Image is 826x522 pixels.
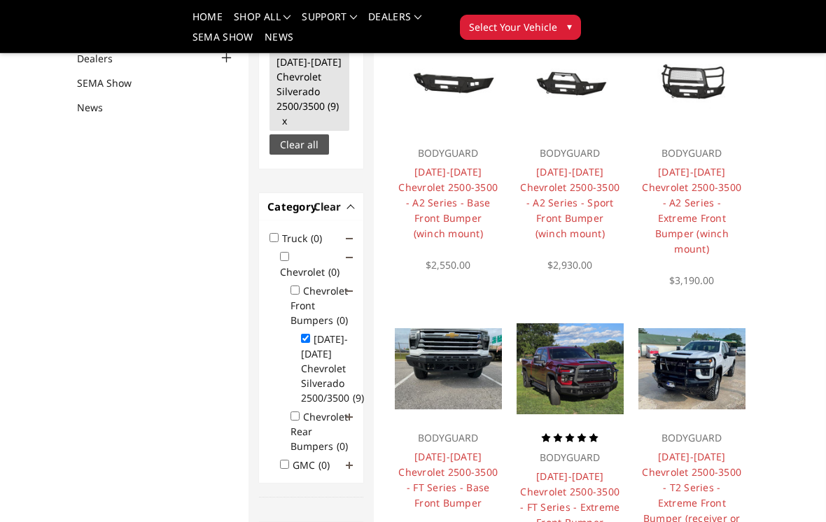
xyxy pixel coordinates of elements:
[642,165,741,255] a: [DATE]-[DATE] Chevrolet 2500-3500 - A2 Series - Extreme Front Bumper (winch mount)
[280,265,348,278] label: Chevrolet
[669,274,714,287] span: $3,190.00
[311,232,322,245] span: (0)
[192,12,223,32] a: Home
[77,51,130,66] a: Dealers
[282,232,330,245] label: Truck
[426,258,470,271] span: $2,550.00
[520,145,620,162] p: BODYGUARD
[756,455,826,522] iframe: Chat Widget
[368,12,421,32] a: Dealers
[353,391,364,404] span: (9)
[77,76,149,90] a: SEMA Show
[642,430,742,446] p: BODYGUARD
[398,430,498,446] p: BODYGUARD
[346,254,353,261] span: Click to show/hide children
[337,313,348,327] span: (0)
[302,12,357,32] a: Support
[469,20,557,34] span: Select Your Vehicle
[337,439,348,453] span: (0)
[642,145,742,162] p: BODYGUARD
[346,288,353,295] span: Click to show/hide children
[520,449,620,466] p: BODYGUARD
[234,12,290,32] a: shop all
[314,199,341,213] span: Clear
[520,165,619,240] a: [DATE]-[DATE] Chevrolet 2500-3500 - A2 Series - Sport Front Bumper (winch mount)
[290,410,356,453] label: Chevrolet Rear Bumpers
[328,265,339,278] span: (0)
[318,458,330,472] span: (0)
[293,458,338,472] label: GMC
[192,32,253,52] a: SEMA Show
[346,414,353,421] span: Click to show/hide children
[290,284,356,327] label: Chevrolet Front Bumpers
[280,138,318,151] span: Clear all
[398,145,498,162] p: BODYGUARD
[265,32,293,52] a: News
[346,462,353,469] span: Click to show/hide children
[460,15,581,40] button: Select Your Vehicle
[398,450,498,509] a: [DATE]-[DATE] Chevrolet 2500-3500 - FT Series - Base Front Bumper
[547,258,592,271] span: $2,930.00
[567,19,572,34] span: ▾
[398,165,498,240] a: [DATE]-[DATE] Chevrolet 2500-3500 - A2 Series - Base Front Bumper (winch mount)
[346,235,353,242] span: Click to show/hide children
[267,199,355,215] h4: Category
[77,100,120,115] a: News
[276,55,342,127] span: [DATE]-[DATE] Chevrolet Silverado 2500/3500 (9) x
[301,332,372,404] label: [DATE]-[DATE] Chevrolet Silverado 2500/3500
[348,203,355,210] button: -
